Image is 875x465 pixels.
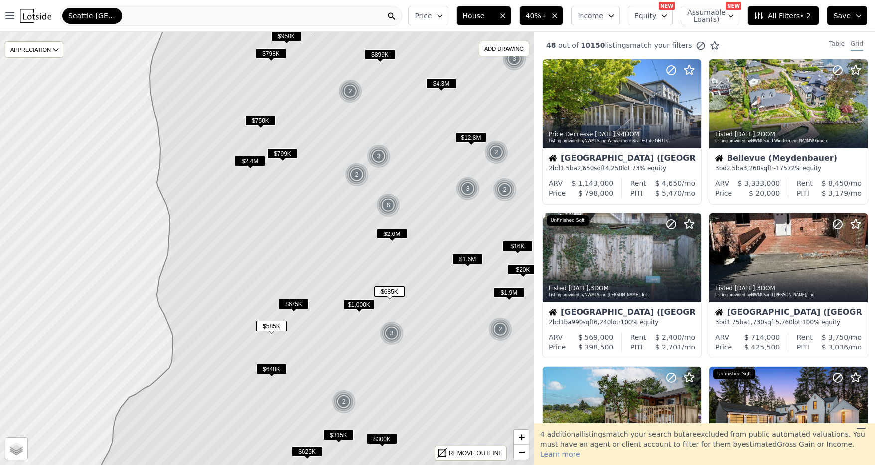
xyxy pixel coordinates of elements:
[344,299,374,310] span: $1,000K
[456,6,511,25] button: House
[456,132,486,143] span: $12.8M
[271,31,301,41] span: $950K
[549,178,563,188] div: ARV
[715,154,862,164] div: Bellevue (Meydenbauer)
[5,41,63,58] div: APPRECIATION
[754,11,810,21] span: All Filters • 2
[709,213,867,358] a: Listed [DATE],3DOMListing provided byNWMLSand [PERSON_NAME], IncHouse[GEOGRAPHIC_DATA] ([GEOGRAPH...
[279,299,309,309] span: $675K
[345,163,369,187] img: g1.png
[256,48,286,59] span: $798K
[494,287,524,298] span: $1.9M
[572,179,614,187] span: $ 1,143,000
[332,390,356,414] div: 2
[345,163,369,187] div: 2
[279,299,309,313] div: $675K
[655,333,682,341] span: $ 2,400
[659,2,675,10] div: NEW
[508,264,538,279] div: $20K
[572,319,583,326] span: 990
[744,343,780,351] span: $ 425,500
[749,189,780,197] span: $ 20,000
[809,188,862,198] div: /mo
[463,11,495,21] span: House
[415,11,432,21] span: Price
[367,434,397,444] span: $300K
[744,333,780,341] span: $ 714,000
[813,332,862,342] div: /mo
[452,254,483,268] div: $1.6M
[540,450,580,458] span: Learn more
[681,6,739,25] button: Assumable Loan(s)
[456,132,486,147] div: $12.8M
[643,188,695,198] div: /mo
[715,308,723,316] img: House
[235,156,265,166] span: $2.4M
[256,364,287,378] div: $648K
[534,40,720,51] div: out of listings
[518,431,525,443] span: +
[549,164,695,172] div: 2 bd 1.5 ba sqft lot · 73% equity
[502,47,527,71] img: g1.png
[426,78,456,89] span: $4.3M
[292,446,322,457] span: $625K
[502,241,533,251] span: $16K
[797,342,809,352] div: PITI
[655,179,682,187] span: $ 4,650
[338,79,362,103] div: 2
[488,317,512,341] div: 2
[332,390,356,414] img: g1.png
[542,213,701,358] a: Listed [DATE],3DOMListing provided byNWMLSand [PERSON_NAME], IncUnfinished SqftHouse[GEOGRAPHIC_D...
[797,188,809,198] div: PITI
[709,59,867,205] a: Listed [DATE],2DOMListing provided byNWMLSand Windermere PM/JMW GroupHouseBellevue (Meydenbauer)3...
[493,178,517,202] div: 2
[484,140,508,164] div: 2
[715,284,863,292] div: Listed , 3 DOM
[456,177,480,201] div: 3
[452,254,483,264] span: $1.6M
[549,130,696,138] div: Price Decrease , 94 DOM
[630,342,643,352] div: PITI
[822,343,848,351] span: $ 3,036
[851,40,863,51] div: Grid
[245,116,276,126] span: $750K
[735,285,755,292] time: 2025-08-08 15:10
[738,179,780,187] span: $ 3,333,000
[797,332,813,342] div: Rent
[518,446,525,458] span: −
[655,189,682,197] span: $ 5,470
[374,286,405,301] div: $685K
[519,6,564,25] button: 40%+
[494,287,524,302] div: $1.9M
[715,318,862,326] div: 3 bd 1.75 ba sqft lot · 100% equity
[634,11,656,21] span: Equity
[834,11,851,21] span: Save
[549,188,566,198] div: Price
[715,292,863,298] div: Listing provided by NWMLS and [PERSON_NAME], Inc
[646,178,695,188] div: /mo
[549,292,696,298] div: Listing provided by NWMLS and [PERSON_NAME], Inc
[715,130,863,138] div: Listed , 2 DOM
[380,321,404,345] div: 3
[776,319,793,326] span: 5,760
[514,445,529,460] a: Zoom out
[426,78,456,93] div: $4.3M
[408,6,448,25] button: Price
[715,188,732,198] div: Price
[630,188,643,198] div: PITI
[715,342,732,352] div: Price
[646,332,695,342] div: /mo
[5,438,27,460] a: Layers
[829,40,845,51] div: Table
[374,286,405,297] span: $685K
[809,342,862,352] div: /mo
[578,333,613,341] span: $ 569,000
[549,332,563,342] div: ARV
[578,343,613,351] span: $ 398,500
[726,2,741,10] div: NEW
[235,156,265,170] div: $2.4M
[643,342,695,352] div: /mo
[628,6,673,25] button: Equity
[456,177,480,201] img: g1.png
[377,229,407,239] span: $2.6M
